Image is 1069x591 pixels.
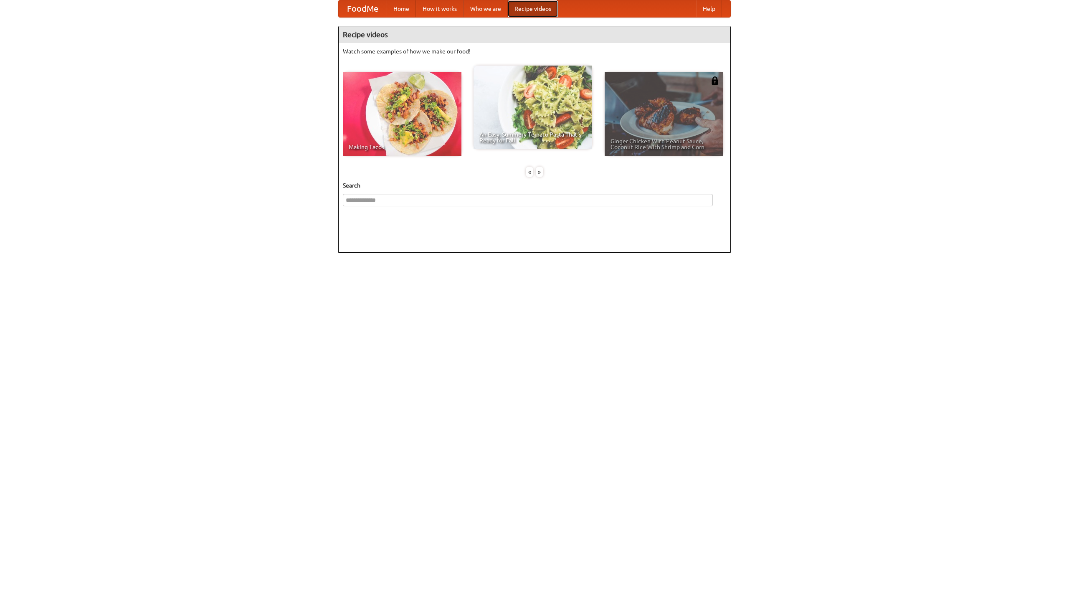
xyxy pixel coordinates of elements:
a: Recipe videos [508,0,558,17]
div: » [536,167,543,177]
span: Making Tacos [349,144,456,150]
p: Watch some examples of how we make our food! [343,47,726,56]
a: How it works [416,0,464,17]
a: FoodMe [339,0,387,17]
div: « [526,167,533,177]
span: An Easy, Summery Tomato Pasta That's Ready for Fall [479,132,586,143]
a: Who we are [464,0,508,17]
a: Making Tacos [343,72,461,156]
a: Home [387,0,416,17]
h5: Search [343,181,726,190]
a: Help [696,0,722,17]
a: An Easy, Summery Tomato Pasta That's Ready for Fall [474,66,592,149]
img: 483408.png [711,76,719,85]
h4: Recipe videos [339,26,730,43]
